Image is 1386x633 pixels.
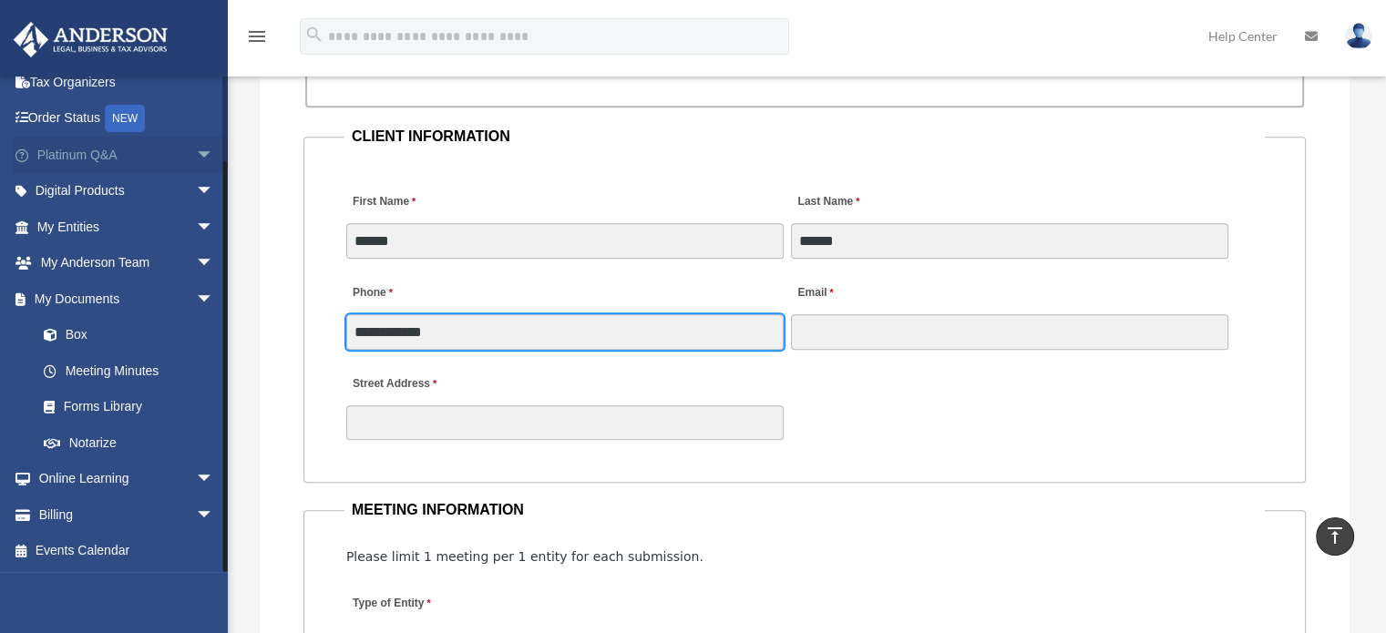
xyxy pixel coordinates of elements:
label: Street Address [346,373,519,397]
label: Type of Entity [346,592,519,617]
span: arrow_drop_down [196,281,232,318]
span: arrow_drop_down [196,461,232,498]
label: Email [791,281,837,306]
a: Tax Organizers [13,64,241,100]
a: Platinum Q&Aarrow_drop_down [13,137,241,173]
span: arrow_drop_down [196,496,232,534]
label: Last Name [791,190,864,215]
i: vertical_align_top [1324,525,1346,546]
div: NEW [105,105,145,132]
span: arrow_drop_down [196,173,232,210]
a: menu [246,32,268,47]
a: Online Learningarrow_drop_down [13,461,241,497]
img: User Pic [1345,23,1372,49]
a: Box [26,317,241,353]
a: Forms Library [26,389,241,425]
span: arrow_drop_down [196,209,232,246]
a: My Anderson Teamarrow_drop_down [13,245,241,281]
label: Phone [346,281,397,306]
a: Digital Productsarrow_drop_down [13,173,241,209]
img: Anderson Advisors Platinum Portal [8,22,173,57]
legend: MEETING INFORMATION [344,497,1265,523]
span: Please limit 1 meeting per 1 entity for each submission. [346,549,703,564]
a: My Documentsarrow_drop_down [13,281,241,317]
span: arrow_drop_down [196,245,232,282]
span: arrow_drop_down [196,137,232,174]
label: First Name [346,190,420,215]
a: Billingarrow_drop_down [13,496,241,533]
a: Order StatusNEW [13,100,241,138]
legend: CLIENT INFORMATION [344,124,1265,149]
a: Events Calendar [13,533,241,569]
a: My Entitiesarrow_drop_down [13,209,241,245]
a: vertical_align_top [1316,517,1354,556]
i: search [304,25,324,45]
i: menu [246,26,268,47]
a: Notarize [26,424,241,461]
a: Meeting Minutes [26,352,232,389]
